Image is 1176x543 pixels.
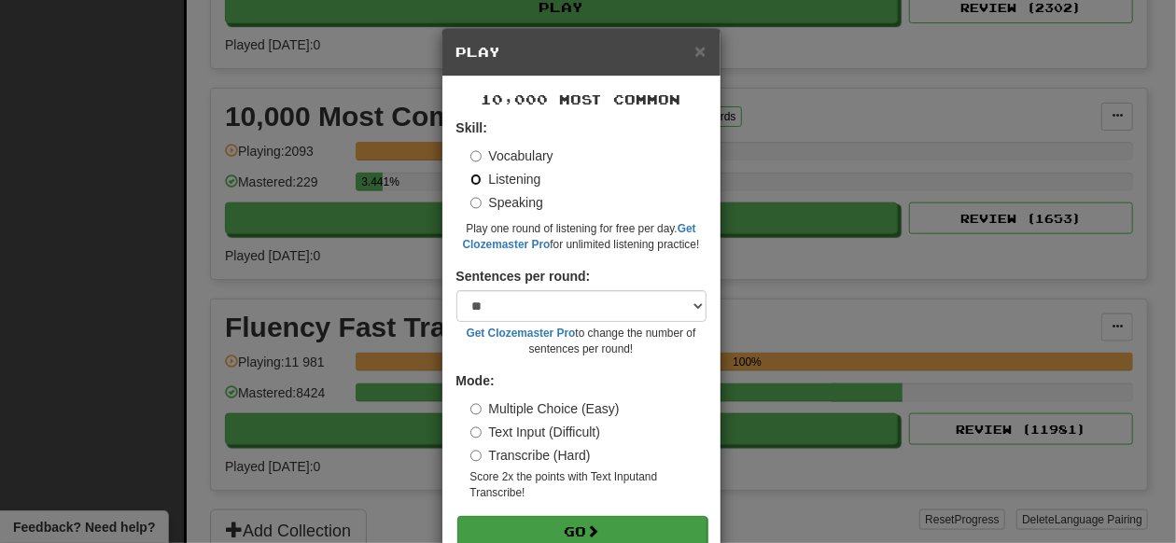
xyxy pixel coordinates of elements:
[470,174,483,186] input: Listening
[482,91,681,107] span: 10,000 Most Common
[470,426,483,439] input: Text Input (Difficult)
[470,423,601,441] label: Text Input (Difficult)
[470,446,591,465] label: Transcribe (Hard)
[470,170,541,188] label: Listening
[470,197,483,209] input: Speaking
[456,267,591,285] label: Sentences per round:
[467,327,576,340] a: Get Clozemaster Pro
[470,150,483,162] input: Vocabulary
[694,40,706,62] span: ×
[694,41,706,61] button: Close
[470,450,483,462] input: Transcribe (Hard)
[456,373,495,388] strong: Mode:
[470,193,543,212] label: Speaking
[470,399,620,418] label: Multiple Choice (Easy)
[456,120,487,135] strong: Skill:
[456,221,707,253] small: Play one round of listening for free per day. for unlimited listening practice!
[470,403,483,415] input: Multiple Choice (Easy)
[470,469,707,501] small: Score 2x the points with Text Input and Transcribe !
[456,326,707,357] small: to change the number of sentences per round!
[456,43,707,62] h5: Play
[470,146,553,165] label: Vocabulary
